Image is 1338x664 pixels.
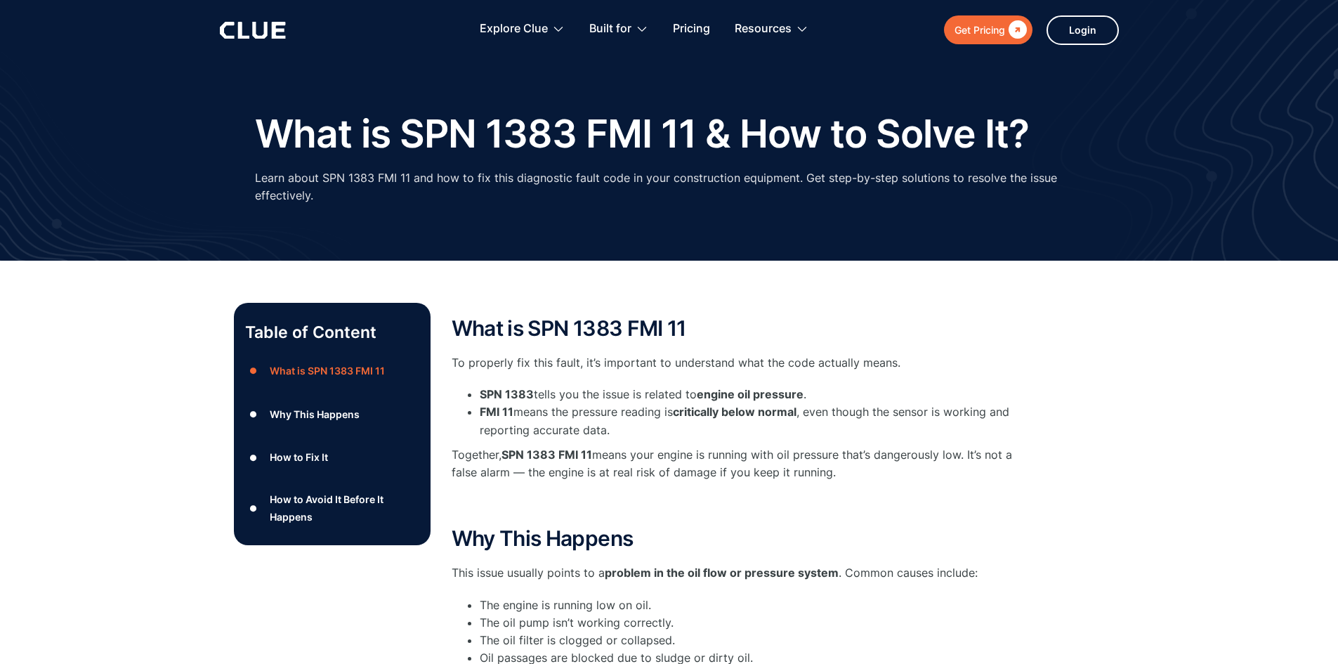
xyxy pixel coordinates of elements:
[452,527,1014,550] h2: Why This Happens
[735,7,792,51] div: Resources
[245,404,262,425] div: ●
[245,360,262,382] div: ●
[245,447,262,468] div: ●
[255,112,1030,155] h1: What is SPN 1383 FMI 11 & How to Solve It?
[480,386,1014,403] li: tells you the issue is related to .
[245,404,419,425] a: ●Why This Happens
[452,317,1014,340] h2: What is SPN 1383 FMI 11
[452,446,1014,481] p: Together, means your engine is running with oil pressure that’s dangerously low. It’s not a false...
[270,362,385,379] div: What is SPN 1383 FMI 11
[480,597,1014,614] li: The engine is running low on oil.
[480,7,565,51] div: Explore Clue
[735,7,808,51] div: Resources
[480,405,513,419] strong: FMI 11
[245,497,262,519] div: ●
[480,614,1014,632] li: The oil pump isn’t working correctly.
[589,7,648,51] div: Built for
[480,632,1014,649] li: The oil filter is clogged or collapsed.
[944,15,1032,44] a: Get Pricing
[605,566,839,580] strong: problem in the oil flow or pressure system
[452,495,1014,513] p: ‍
[270,490,419,526] div: How to Avoid It Before It Happens
[501,448,592,462] strong: SPN 1383 FMI 11
[697,387,804,401] strong: engine oil pressure
[452,564,1014,582] p: This issue usually points to a . Common causes include:
[589,7,631,51] div: Built for
[270,405,360,423] div: Why This Happens
[452,354,1014,372] p: To properly fix this fault, it’s important to understand what the code actually means.
[245,321,419,344] p: Table of Content
[245,490,419,526] a: ●How to Avoid It Before It Happens
[480,7,548,51] div: Explore Clue
[673,7,710,51] a: Pricing
[480,403,1014,438] li: means the pressure reading is , even though the sensor is working and reporting accurate data.
[1005,21,1027,39] div: 
[673,405,796,419] strong: critically below normal
[270,448,328,466] div: How to Fix It
[255,169,1084,204] p: Learn about SPN 1383 FMI 11 and how to fix this diagnostic fault code in your construction equipm...
[245,447,419,468] a: ●How to Fix It
[480,387,534,401] strong: SPN 1383
[1047,15,1119,45] a: Login
[245,360,419,382] a: ●What is SPN 1383 FMI 11
[955,21,1005,39] div: Get Pricing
